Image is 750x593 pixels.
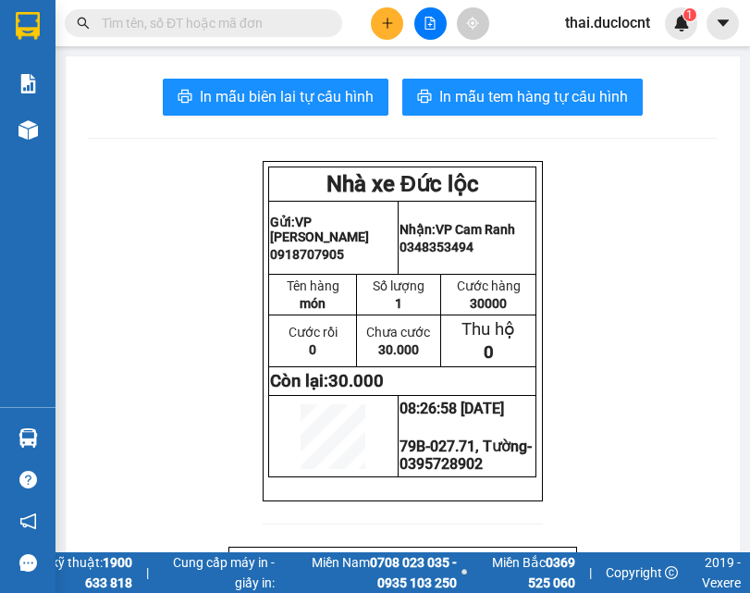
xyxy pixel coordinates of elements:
button: printerIn mẫu tem hàng tự cấu hình [402,79,643,116]
button: caret-down [707,7,739,40]
img: warehouse-icon [18,120,38,140]
img: solution-icon [18,74,38,93]
span: thai.duclocnt [550,11,665,34]
strong: 0708 023 035 - 0935 103 250 [370,555,457,590]
span: Miền Nam [279,552,456,593]
span: 1 [395,296,402,311]
p: Cước hàng [442,278,535,293]
strong: Nhận: [400,222,515,237]
sup: 1 [683,8,696,21]
img: warehouse-icon [18,428,38,448]
span: caret-down [715,15,732,31]
span: 0918707905 [270,247,344,262]
span: 30000 [470,296,507,311]
strong: 1900 633 818 [85,555,132,590]
button: plus [371,7,403,40]
span: VP [PERSON_NAME] [270,215,369,244]
span: copyright [665,566,678,579]
p: Chưa cước [358,325,439,340]
span: 0 [309,342,316,357]
span: 30.000 [328,371,384,391]
span: In mẫu tem hàng tự cấu hình [439,85,628,108]
button: aim [457,7,489,40]
span: | [146,562,149,583]
span: 1 [686,8,693,21]
p: Số lượng [358,278,439,293]
span: file-add [424,17,436,30]
strong: Nhà xe Đức lộc [326,171,479,197]
span: Miền Bắc [472,552,575,593]
p: Cước rồi [270,325,354,340]
span: question-circle [19,471,37,488]
span: Cung cấp máy in - giấy in: [163,552,275,593]
span: VP Cam Ranh [436,222,515,237]
button: printerIn mẫu biên lai tự cấu hình [163,79,388,116]
span: ⚪️ [461,569,467,576]
span: 0 [484,342,494,363]
span: 79B-027.71, Tường- 0395728902 [400,438,532,473]
span: notification [19,513,37,530]
button: file-add [414,7,447,40]
img: icon-new-feature [673,15,690,31]
p: Tên hàng [270,278,354,293]
input: Tìm tên, số ĐT hoặc mã đơn [102,13,320,33]
span: | [589,562,592,583]
strong: Còn lại: [270,371,384,391]
span: 08:26:58 [DATE] [400,400,504,417]
span: 0348353494 [400,240,473,254]
strong: 0369 525 060 [528,555,575,590]
span: plus [381,17,394,30]
img: logo-vxr [16,12,40,40]
span: printer [178,89,192,106]
strong: Gửi: [270,215,369,244]
span: món [300,296,326,311]
span: 30.000 [378,342,419,357]
span: aim [466,17,479,30]
span: search [77,17,90,30]
span: printer [417,89,432,106]
span: message [19,554,37,572]
span: In mẫu biên lai tự cấu hình [200,85,374,108]
span: Thu hộ [461,319,515,340]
